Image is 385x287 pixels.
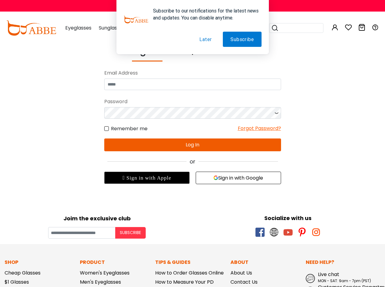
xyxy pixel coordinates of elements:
input: Your email [48,227,115,239]
div: or [104,157,281,166]
a: How to Measure Your PD [155,278,214,285]
button: Subscribe [223,32,261,47]
p: Product [80,259,149,266]
div: Email Address [104,68,281,79]
p: Need Help? [306,259,380,266]
span: instagram [312,228,321,237]
button: Sign in with Google [196,172,281,184]
p: Shop [5,259,74,266]
span: pinterest [298,228,307,237]
span: Live chat [318,271,339,278]
span: twitter [269,228,279,237]
a: About Us [230,269,252,276]
label: Remember me [104,125,148,132]
a: Live chat MON - SAT: 9am - 7pm (PST) [306,271,380,284]
div: Joim the exclusive club [5,213,190,222]
a: Contact Us [230,278,258,285]
button: Subscribe [115,227,146,239]
div: Password [104,96,281,107]
span: MON - SAT: 9am - 7pm (PST) [318,278,371,283]
p: Tips & Guides [155,259,224,266]
span: youtube [283,228,293,237]
a: Cheap Glasses [5,269,41,276]
div: Socialize with us [196,214,381,222]
p: About [230,259,300,266]
a: Women's Eyeglasses [80,269,130,276]
a: $1 Glasses [5,278,29,285]
span: facebook [255,228,265,237]
a: Men's Eyeglasses [80,278,121,285]
button: Log In [104,138,281,151]
button: Later [192,32,219,47]
div: Subscribe to our notifications for the latest news and updates. You can disable anytime. [148,7,262,21]
a: How to Order Glasses Online [155,269,224,276]
img: notification icon [124,7,148,32]
div: Sign in with Apple [104,172,190,184]
div: Forgot Password? [238,125,281,132]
